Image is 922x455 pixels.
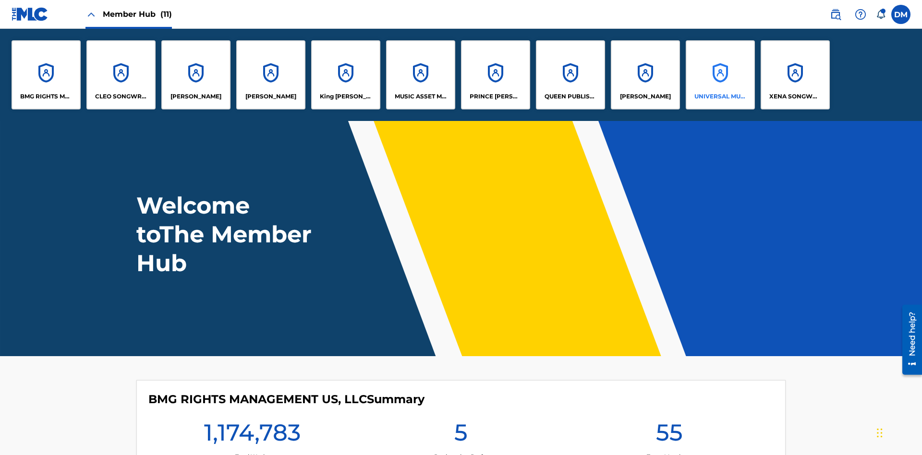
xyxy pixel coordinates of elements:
h1: 55 [656,418,683,453]
p: UNIVERSAL MUSIC PUB GROUP [694,92,747,101]
a: AccountsKing [PERSON_NAME] [311,40,380,109]
h1: 5 [454,418,468,453]
div: Notifications [876,10,886,19]
div: Drag [877,419,883,447]
img: Close [85,9,97,20]
img: search [830,9,841,20]
a: Accounts[PERSON_NAME] [236,40,305,109]
p: XENA SONGWRITER [769,92,822,101]
h1: 1,174,783 [204,418,301,453]
a: Accounts[PERSON_NAME] [611,40,680,109]
iframe: Resource Center [895,301,922,380]
a: AccountsUNIVERSAL MUSIC PUB GROUP [686,40,755,109]
span: (11) [160,10,172,19]
img: help [855,9,866,20]
a: AccountsQUEEN PUBLISHA [536,40,605,109]
h4: BMG RIGHTS MANAGEMENT US, LLC [148,392,425,407]
a: Public Search [826,5,845,24]
a: AccountsPRINCE [PERSON_NAME] [461,40,530,109]
div: User Menu [891,5,910,24]
p: PRINCE MCTESTERSON [470,92,522,101]
p: King McTesterson [320,92,372,101]
h1: Welcome to The Member Hub [136,191,316,277]
a: AccountsCLEO SONGWRITER [86,40,156,109]
p: BMG RIGHTS MANAGEMENT US, LLC [20,92,73,101]
div: Help [851,5,870,24]
p: ELVIS COSTELLO [170,92,221,101]
p: QUEEN PUBLISHA [545,92,597,101]
p: MUSIC ASSET MANAGEMENT (MAM) [395,92,447,101]
iframe: Chat Widget [874,409,922,455]
p: RONALD MCTESTERSON [620,92,671,101]
a: AccountsXENA SONGWRITER [761,40,830,109]
p: CLEO SONGWRITER [95,92,147,101]
p: EYAMA MCSINGER [245,92,296,101]
a: AccountsMUSIC ASSET MANAGEMENT (MAM) [386,40,455,109]
a: Accounts[PERSON_NAME] [161,40,230,109]
span: Member Hub [103,9,172,20]
a: AccountsBMG RIGHTS MANAGEMENT US, LLC [12,40,81,109]
img: MLC Logo [12,7,49,21]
